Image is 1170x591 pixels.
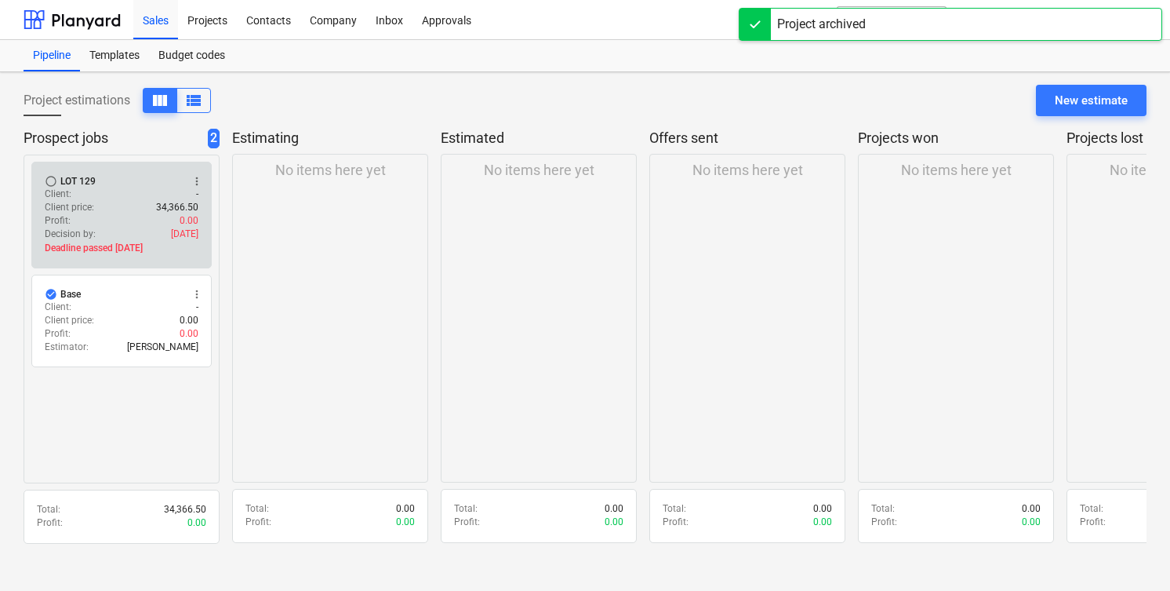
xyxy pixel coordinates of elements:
p: Profit : [871,516,897,529]
p: 34,366.50 [164,503,206,516]
p: 0.00 [605,516,623,529]
p: Profit : [45,214,71,228]
a: Templates [80,40,149,71]
p: Offers sent [649,129,839,148]
p: 34,366.50 [156,201,198,214]
p: 0.00 [813,516,832,529]
p: 0.00 [180,214,198,228]
p: No items here yet [901,161,1012,180]
span: more_vert [191,175,203,188]
p: Projects won [858,129,1048,148]
a: Budget codes [149,40,234,71]
span: 2 [208,129,220,148]
p: 0.00 [396,502,415,516]
span: View as columns [184,91,203,110]
span: View as columns [151,91,169,110]
p: Total : [663,502,686,516]
div: Project estimations [24,88,211,113]
div: Project archived [777,15,866,34]
p: Profit : [663,516,689,529]
p: Estimator : [45,341,89,354]
p: Prospect jobs [24,129,202,148]
div: LOT 129 [60,175,96,188]
p: Estimating [232,129,422,148]
span: Mark as incomplete [45,288,57,301]
p: Client price : [45,314,94,327]
p: 0.00 [180,327,198,341]
p: No items here yet [275,161,386,180]
p: Profit : [45,327,71,341]
p: Total : [245,502,269,516]
p: 0.00 [1022,516,1041,529]
p: Profit : [245,516,271,529]
p: 0.00 [396,516,415,529]
button: New estimate [1036,85,1146,116]
p: Total : [454,502,478,516]
p: Client : [45,301,71,314]
p: 0.00 [813,502,832,516]
span: Mark as complete [45,175,57,188]
p: Profit : [37,516,63,530]
a: Pipeline [24,40,80,71]
p: Total : [1080,502,1103,516]
p: No items here yet [484,161,594,180]
p: Profit : [1080,516,1106,529]
p: Client price : [45,201,94,214]
p: Decision by : [45,228,96,241]
p: Estimated [441,129,630,148]
div: 聊天小组件 [1092,516,1170,591]
p: No items here yet [692,161,803,180]
p: Deadline passed [DATE] [45,242,198,255]
div: New estimate [1055,90,1128,111]
p: [PERSON_NAME] [127,341,198,354]
p: Profit : [454,516,480,529]
p: Total : [871,502,895,516]
p: 0.00 [605,502,623,516]
p: 0.00 [180,314,198,327]
p: 0.00 [1022,502,1041,516]
span: more_vert [191,288,203,301]
iframe: Chat Widget [1092,516,1170,591]
p: - [196,301,198,314]
p: [DATE] [171,228,198,241]
div: Base [60,288,81,301]
p: 0.00 [187,516,206,530]
p: - [196,188,198,201]
p: Total : [37,503,60,516]
p: Client : [45,188,71,201]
